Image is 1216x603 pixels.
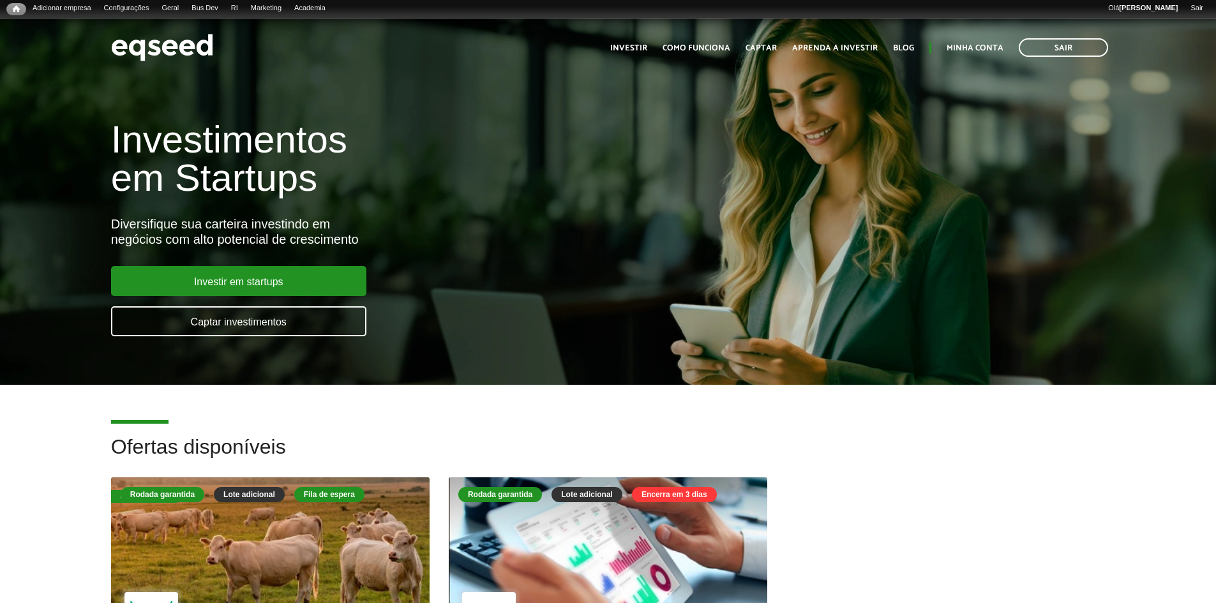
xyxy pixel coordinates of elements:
[185,3,225,13] a: Bus Dev
[1184,3,1210,13] a: Sair
[746,44,777,52] a: Captar
[111,306,366,336] a: Captar investimentos
[121,487,204,502] div: Rodada garantida
[111,216,700,247] div: Diversifique sua carteira investindo em negócios com alto potencial de crescimento
[111,490,183,503] div: Fila de espera
[98,3,156,13] a: Configurações
[13,4,20,13] span: Início
[111,436,1106,477] h2: Ofertas disponíveis
[610,44,647,52] a: Investir
[294,487,364,502] div: Fila de espera
[214,487,285,502] div: Lote adicional
[792,44,878,52] a: Aprenda a investir
[6,3,26,15] a: Início
[1119,4,1178,11] strong: [PERSON_NAME]
[1102,3,1184,13] a: Olá[PERSON_NAME]
[893,44,914,52] a: Blog
[244,3,288,13] a: Marketing
[1019,38,1108,57] a: Sair
[225,3,244,13] a: RI
[111,121,700,197] h1: Investimentos em Startups
[632,487,717,502] div: Encerra em 3 dias
[26,3,98,13] a: Adicionar empresa
[111,31,213,64] img: EqSeed
[458,487,542,502] div: Rodada garantida
[288,3,332,13] a: Academia
[663,44,730,52] a: Como funciona
[552,487,622,502] div: Lote adicional
[111,266,366,296] a: Investir em startups
[155,3,185,13] a: Geral
[947,44,1003,52] a: Minha conta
